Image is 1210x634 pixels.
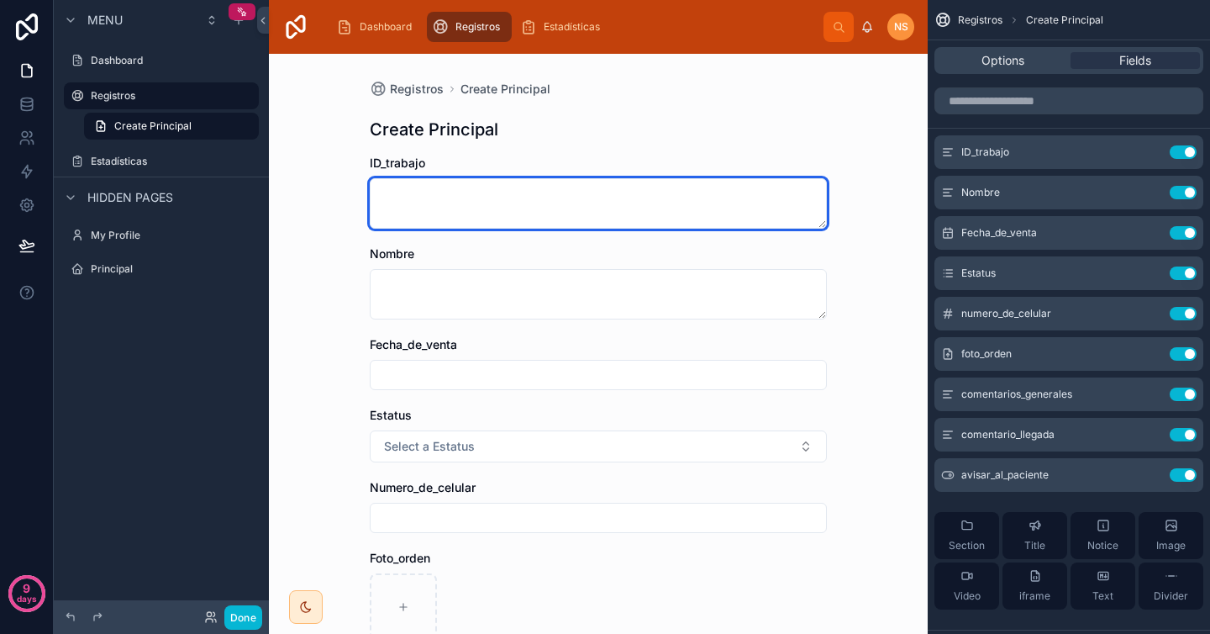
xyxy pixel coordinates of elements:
[961,428,1055,441] span: comentario_llegada
[91,229,255,242] label: My Profile
[17,587,37,610] p: days
[515,12,612,42] a: Estadísticas
[370,551,430,565] span: Foto_orden
[360,20,412,34] span: Dashboard
[370,156,425,170] span: ID_trabajo
[282,13,309,40] img: App logo
[1002,563,1067,610] button: iframe
[370,246,414,261] span: Nombre
[981,52,1024,69] span: Options
[91,89,249,103] label: Registros
[23,580,30,597] p: 9
[949,539,985,552] span: Section
[1026,13,1103,27] span: Create Principal
[1156,539,1186,552] span: Image
[1024,539,1045,552] span: Title
[64,47,259,74] a: Dashboard
[961,267,996,280] span: Estatus
[455,20,500,34] span: Registros
[91,54,255,67] label: Dashboard
[64,148,259,175] a: Estadísticas
[370,337,457,351] span: Fecha_de_venta
[370,431,827,462] button: Select Button
[91,262,255,276] label: Principal
[64,256,259,283] a: Principal
[1071,512,1135,559] button: Notice
[370,81,444,98] a: Registros
[1019,589,1050,603] span: iframe
[961,388,1072,401] span: comentarios_generales
[87,12,123,29] span: Menu
[1139,512,1203,559] button: Image
[114,119,192,133] span: Create Principal
[1119,52,1151,69] span: Fields
[934,563,999,610] button: Video
[961,186,1000,199] span: Nombre
[91,155,255,168] label: Estadísticas
[961,307,1051,320] span: numero_de_celular
[370,480,476,494] span: Numero_de_celular
[370,118,498,141] h1: Create Principal
[961,347,1012,361] span: foto_orden
[894,20,908,34] span: NS
[544,20,600,34] span: Estadísticas
[64,82,259,109] a: Registros
[323,8,823,45] div: scrollable content
[87,189,173,206] span: Hidden pages
[427,12,512,42] a: Registros
[961,468,1049,482] span: avisar_al_paciente
[934,512,999,559] button: Section
[1087,539,1118,552] span: Notice
[460,81,550,98] a: Create Principal
[1071,563,1135,610] button: Text
[958,13,1002,27] span: Registros
[390,81,444,98] span: Registros
[1154,589,1188,603] span: Divider
[370,408,412,422] span: Estatus
[961,145,1009,159] span: ID_trabajo
[1002,512,1067,559] button: Title
[1092,589,1113,603] span: Text
[84,113,259,140] a: Create Principal
[224,605,262,630] button: Done
[384,438,475,455] span: Select a Estatus
[1139,563,1203,610] button: Divider
[954,589,981,603] span: Video
[331,12,423,42] a: Dashboard
[961,226,1037,240] span: Fecha_de_venta
[64,222,259,249] a: My Profile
